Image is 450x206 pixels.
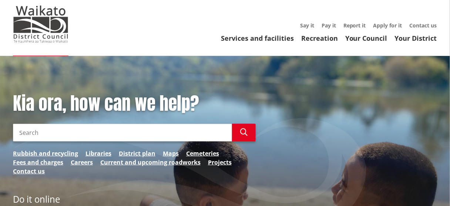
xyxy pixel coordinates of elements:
a: Libraries [85,149,111,158]
a: Say it [300,22,314,29]
h1: Kia ora, how can we help? [13,93,256,114]
a: Current and upcoming roadworks [100,158,201,167]
img: Waikato District Council - Te Kaunihera aa Takiwaa o Waikato [13,6,68,43]
a: Your Council [345,34,387,43]
a: Projects [208,158,232,167]
a: Rubbish and recycling [13,149,78,158]
a: Pay it [322,22,336,29]
input: Search input [13,124,232,142]
iframe: Messenger Launcher [416,175,443,202]
a: Careers [71,158,93,167]
a: Contact us [13,167,45,176]
a: Contact us [410,22,437,29]
a: Services and facilities [221,34,294,43]
a: Report it [343,22,366,29]
a: Cemeteries [186,149,219,158]
a: Apply for it [373,22,402,29]
a: Fees and charges [13,158,63,167]
a: Maps [163,149,179,158]
a: Recreation [301,34,338,43]
a: District plan [119,149,155,158]
a: Your District [395,34,437,43]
